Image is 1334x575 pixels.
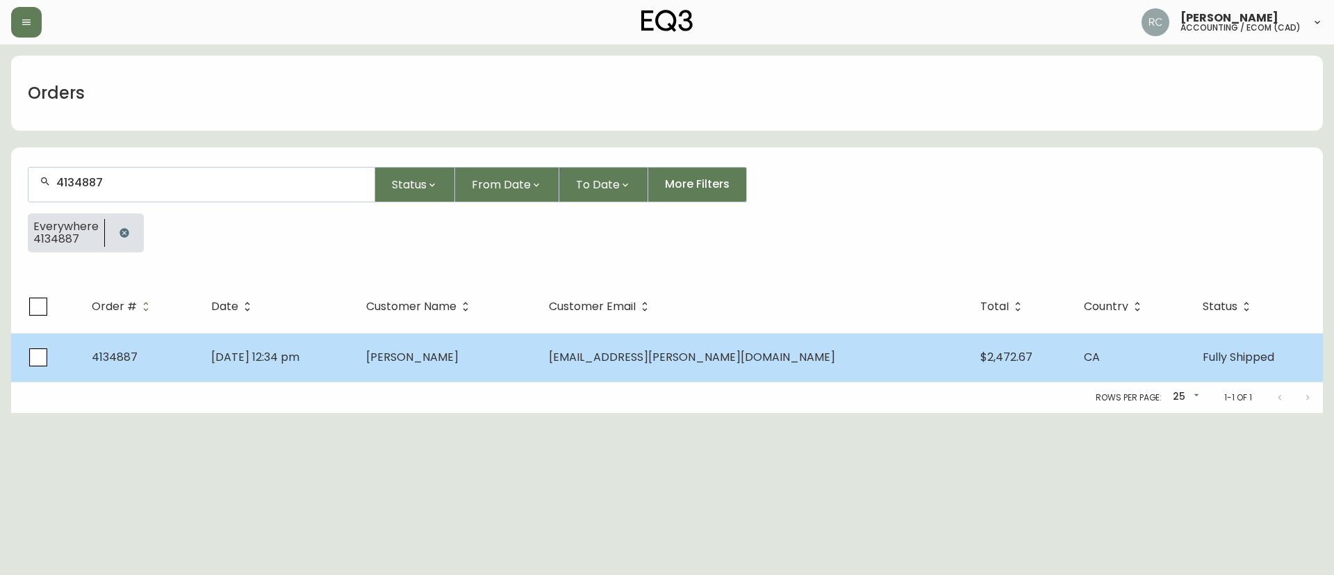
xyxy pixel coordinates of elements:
[576,176,620,193] span: To Date
[28,81,85,105] h1: Orders
[549,349,835,365] span: [EMAIL_ADDRESS][PERSON_NAME][DOMAIN_NAME]
[665,177,730,192] span: More Filters
[1180,13,1278,24] span: [PERSON_NAME]
[211,300,256,313] span: Date
[1203,300,1255,313] span: Status
[549,302,636,311] span: Customer Email
[472,176,531,193] span: From Date
[648,167,747,202] button: More Filters
[33,233,99,245] span: 4134887
[211,349,299,365] span: [DATE] 12:34 pm
[641,10,693,32] img: logo
[455,167,559,202] button: From Date
[92,302,137,311] span: Order #
[92,349,138,365] span: 4134887
[211,302,238,311] span: Date
[392,176,427,193] span: Status
[1180,24,1301,32] h5: accounting / ecom (cad)
[559,167,648,202] button: To Date
[1224,391,1252,404] p: 1-1 of 1
[1084,349,1100,365] span: CA
[1203,349,1274,365] span: Fully Shipped
[549,300,654,313] span: Customer Email
[33,220,99,233] span: Everywhere
[375,167,455,202] button: Status
[366,300,475,313] span: Customer Name
[980,300,1027,313] span: Total
[1203,302,1237,311] span: Status
[92,300,155,313] span: Order #
[1167,386,1202,409] div: 25
[1084,302,1128,311] span: Country
[980,302,1009,311] span: Total
[980,349,1032,365] span: $2,472.67
[366,349,459,365] span: [PERSON_NAME]
[1096,391,1162,404] p: Rows per page:
[1142,8,1169,36] img: f4ba4e02bd060be8f1386e3ca455bd0e
[1084,300,1146,313] span: Country
[56,176,363,189] input: Search
[366,302,456,311] span: Customer Name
